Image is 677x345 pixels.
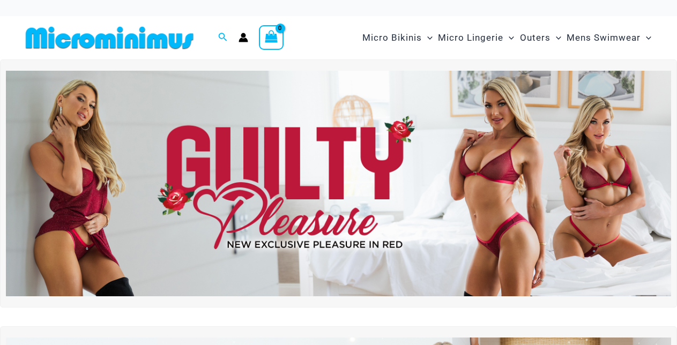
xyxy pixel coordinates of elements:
img: Guilty Pleasures Red Lingerie [6,71,671,297]
a: Account icon link [239,33,248,42]
span: Menu Toggle [503,24,514,51]
span: Outers [520,24,550,51]
a: Micro LingerieMenu ToggleMenu Toggle [435,21,517,54]
span: Menu Toggle [422,24,433,51]
a: Search icon link [218,31,228,44]
span: Micro Bikinis [362,24,422,51]
a: OutersMenu ToggleMenu Toggle [517,21,564,54]
a: Micro BikinisMenu ToggleMenu Toggle [360,21,435,54]
span: Mens Swimwear [567,24,641,51]
span: Menu Toggle [641,24,651,51]
a: View Shopping Cart, empty [259,25,284,50]
img: MM SHOP LOGO FLAT [21,26,198,50]
span: Micro Lingerie [438,24,503,51]
nav: Site Navigation [358,20,656,56]
a: Mens SwimwearMenu ToggleMenu Toggle [564,21,654,54]
span: Menu Toggle [550,24,561,51]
